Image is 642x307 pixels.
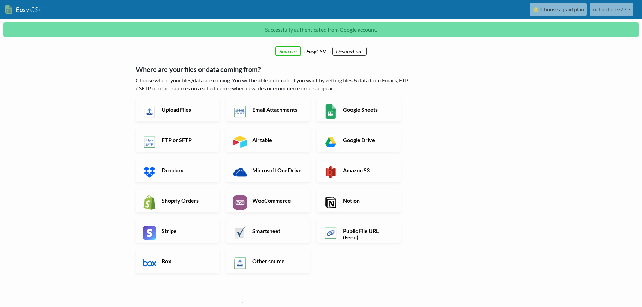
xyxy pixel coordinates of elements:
h6: Amazon S3 [341,167,394,173]
div: → CSV → [129,40,513,55]
p: Choose where your files/data are coming. You will be able automate if you want by getting files &... [136,76,410,92]
a: Other source [226,249,310,273]
a: Email Attachments [226,98,310,121]
img: Google Sheets App & API [324,104,338,119]
img: Email New CSV or XLSX File App & API [233,104,247,119]
a: Upload Files [136,98,220,121]
h6: Smartsheet [251,227,304,234]
a: Shopify Orders [136,189,220,212]
a: Amazon S3 [317,158,401,182]
h6: Public File URL (Feed) [341,227,394,240]
h6: Notion [341,197,394,204]
img: Google Drive App & API [324,135,338,149]
h5: Where are your files or data coming from? [136,65,410,73]
img: Smartsheet App & API [233,226,247,240]
a: Google Sheets [317,98,401,121]
img: Other Source App & API [233,256,247,270]
a: Public File URL (Feed) [317,219,401,243]
h6: FTP or SFTP [160,136,213,143]
img: Upload Files App & API [143,104,157,119]
h6: Dropbox [160,167,213,173]
h6: Microsoft OneDrive [251,167,304,173]
img: Notion App & API [324,195,338,210]
a: WooCommerce [226,189,310,212]
h6: Google Drive [341,136,394,143]
img: Stripe App & API [143,226,157,240]
span: CSV [29,5,42,14]
img: Airtable App & API [233,135,247,149]
h6: Stripe [160,227,213,234]
img: FTP or SFTP App & API [143,135,157,149]
a: Box [136,249,220,273]
img: Box App & API [143,256,157,270]
a: Smartsheet [226,219,310,243]
h6: Upload Files [160,106,213,113]
a: Notion [317,189,401,212]
img: Shopify App & API [143,195,157,210]
a: richardjerez73 [590,3,633,16]
a: Dropbox [136,158,220,182]
a: Microsoft OneDrive [226,158,310,182]
h6: Email Attachments [251,106,304,113]
a: Stripe [136,219,220,243]
a: Google Drive [317,128,401,152]
h6: WooCommerce [251,197,304,204]
p: Successfully authenticated from Google account. [3,22,639,37]
a: FTP or SFTP [136,128,220,152]
img: Dropbox App & API [143,165,157,179]
h6: Box [160,258,213,264]
h6: Shopify Orders [160,197,213,204]
img: Amazon S3 App & API [324,165,338,179]
img: WooCommerce App & API [233,195,247,210]
a: EasyCSV [5,3,42,17]
h6: Google Sheets [341,106,394,113]
h6: Other source [251,258,304,264]
img: Public File URL App & API [324,226,338,240]
b: -or- [222,85,232,91]
a: Airtable [226,128,310,152]
img: Microsoft OneDrive App & API [233,165,247,179]
h6: Airtable [251,136,304,143]
a: ⭐ Choose a paid plan [530,3,587,16]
